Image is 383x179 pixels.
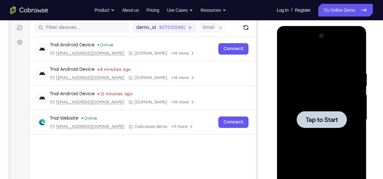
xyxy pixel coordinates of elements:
span: +14 more [161,47,179,52]
div: New devices found. [71,114,73,116]
span: web@example.com [46,121,114,126]
label: Email [193,21,204,27]
span: Cobrowse demo [124,121,157,126]
input: Filter devices... [36,21,116,27]
div: Email [40,72,114,77]
span: Cobrowse.io [124,72,157,77]
a: Connect [208,40,238,51]
a: Register [295,4,311,17]
div: Trial Android Device [40,87,84,94]
span: android@example.com [46,47,114,52]
span: +11 more [161,121,177,126]
div: New devices found. [88,41,89,42]
a: About us [122,4,139,17]
label: User ID [223,21,239,27]
span: android@example.com [46,72,114,77]
div: Trial Website [40,112,68,118]
div: Open device details [19,107,246,131]
div: Trial Android Device [40,38,84,45]
button: Refresh [231,19,241,29]
a: Pricing [146,4,159,17]
a: Try Online Demo [318,4,373,17]
button: Resources [201,4,226,17]
span: Cobrowse.io [124,47,157,52]
span: +14 more [161,96,179,101]
label: demo_id [126,21,146,27]
div: Email [40,121,114,126]
button: Use Cases [167,4,193,17]
div: Online [87,39,103,44]
time: Sat Aug 30 2025 13:08:06 GMT+0300 (Eastern European Summer Time) [90,88,122,93]
div: App [118,121,157,126]
div: Open device details [19,58,246,82]
span: +14 more [161,72,179,77]
span: / [291,6,292,14]
h1: Connect [24,4,59,14]
div: Last seen [88,90,89,91]
span: android@example.com [46,96,114,101]
a: Go to the home page [10,6,48,14]
div: Online [71,112,87,117]
time: Sat Aug 30 2025 13:13:27 GMT+0300 (Eastern European Summer Time) [90,63,121,69]
span: Cobrowse.io [124,96,157,101]
button: Product [95,4,115,17]
span: Tap to Start [29,90,61,97]
a: Log In [277,4,288,17]
div: Open device details [19,33,246,58]
div: Open device details [19,82,246,107]
div: Trial Android Device [40,63,84,69]
button: Tap to Start [20,85,70,102]
div: Last seen [88,65,89,67]
div: App [118,72,157,77]
div: App [118,47,157,52]
a: Connect [208,113,238,124]
div: Email [40,96,114,101]
div: Email [40,47,114,52]
div: App [118,96,157,101]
